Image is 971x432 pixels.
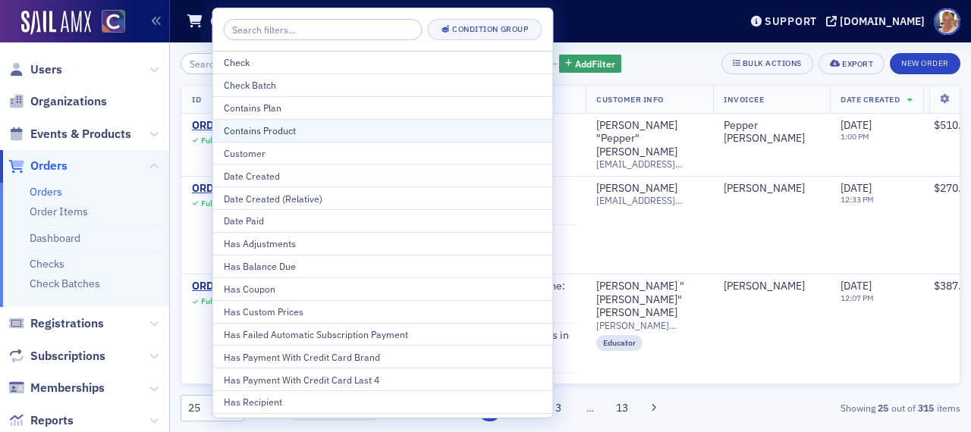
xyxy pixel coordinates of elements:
[224,395,542,409] div: Has Recipient
[596,195,702,206] span: [EMAIL_ADDRESS][DOMAIN_NAME]
[841,293,874,303] time: 12:07 PM
[8,315,104,332] a: Registrations
[224,214,542,227] div: Date Paid
[224,350,542,364] div: Has Payment With Credit Card Brand
[841,118,872,132] span: [DATE]
[102,10,125,33] img: SailAMX
[30,93,107,110] span: Organizations
[30,158,68,174] span: Orders
[30,412,74,429] span: Reports
[30,126,131,142] span: Events & Products
[596,119,702,159] a: [PERSON_NAME] "Pepper" [PERSON_NAME]
[596,335,643,350] div: Educator
[30,185,62,199] a: Orders
[192,182,267,196] div: ORD-13994784
[30,315,104,332] span: Registrations
[840,14,925,28] div: [DOMAIN_NAME]
[559,55,621,74] button: AddFilter
[192,94,201,105] span: ID
[224,124,542,137] div: Contains Product
[841,279,872,293] span: [DATE]
[545,395,572,421] button: 3
[724,280,805,293] a: [PERSON_NAME]
[470,7,514,17] p: Outstanding
[841,194,874,205] time: 12:33 PM
[721,53,813,74] button: Bulk Actions
[8,158,68,174] a: Orders
[580,401,601,415] span: …
[192,280,267,293] a: ORD-13994709
[224,78,542,92] div: Check Batch
[743,59,802,67] div: Bulk Actions
[213,164,553,186] button: Date Created
[724,119,819,146] a: Pepper [PERSON_NAME]
[201,199,237,208] div: Fully Paid
[8,380,105,396] a: Memberships
[934,8,960,35] span: Profile
[826,16,930,27] button: [DOMAIN_NAME]
[8,126,131,142] a: Events & Products
[367,7,403,17] p: Refunded
[201,296,237,306] div: Fully Paid
[916,401,937,415] strong: 315
[419,7,454,17] p: Net
[210,12,252,30] h1: Orders
[765,14,817,28] div: Support
[724,182,819,196] span: Uyen Pavelis
[724,94,764,105] span: Invoicee
[596,320,702,331] span: [PERSON_NAME][EMAIL_ADDRESS][PERSON_NAME][DOMAIN_NAME]
[188,400,222,416] div: 25
[452,25,528,33] div: Condition Group
[724,119,819,146] span: Pepper Schellpeper
[224,259,542,273] div: Has Balance Due
[213,255,553,277] button: Has Balance Due
[224,236,542,250] div: Has Adjustments
[224,169,542,183] div: Date Created
[8,93,107,110] a: Organizations
[8,412,74,429] a: Reports
[890,53,960,74] button: New Order
[213,74,553,96] button: Check Batch
[30,277,100,290] a: Check Batches
[841,131,869,142] time: 1:00 PM
[213,209,553,232] button: Date Paid
[724,182,805,196] a: [PERSON_NAME]
[213,232,553,255] button: Has Adjustments
[213,186,553,209] button: Date Created (Relative)
[8,348,105,365] a: Subscriptions
[724,280,819,293] span: Mandy Sharpe
[575,57,615,70] span: Add Filter
[213,300,553,323] button: Has Custom Prices
[213,368,553,390] button: Has Payment With Credit Card Last 4
[711,401,960,415] div: Showing out of items
[596,280,702,320] a: [PERSON_NAME] "[PERSON_NAME]" [PERSON_NAME]
[224,305,542,318] div: Has Custom Prices
[91,10,125,36] a: View Homepage
[30,205,88,218] a: Order Items
[213,390,553,413] button: Has Recipient
[316,7,351,17] p: Paid
[530,7,551,17] p: Items
[609,395,636,421] button: 13
[224,327,542,341] div: Has Failed Automatic Subscription Payment
[224,373,542,387] div: Has Payment With Credit Card Last 4
[841,94,900,105] span: Date Created
[213,277,553,300] button: Has Coupon
[819,53,885,74] button: Export
[30,257,64,271] a: Checks
[596,182,677,196] a: [PERSON_NAME]
[427,19,542,40] button: Condition Group
[213,96,553,119] button: Contains Plan
[8,61,62,78] a: Users
[596,94,664,105] span: Customer Info
[224,55,542,69] div: Check
[21,11,91,35] img: SailAMX
[213,142,553,164] button: Customer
